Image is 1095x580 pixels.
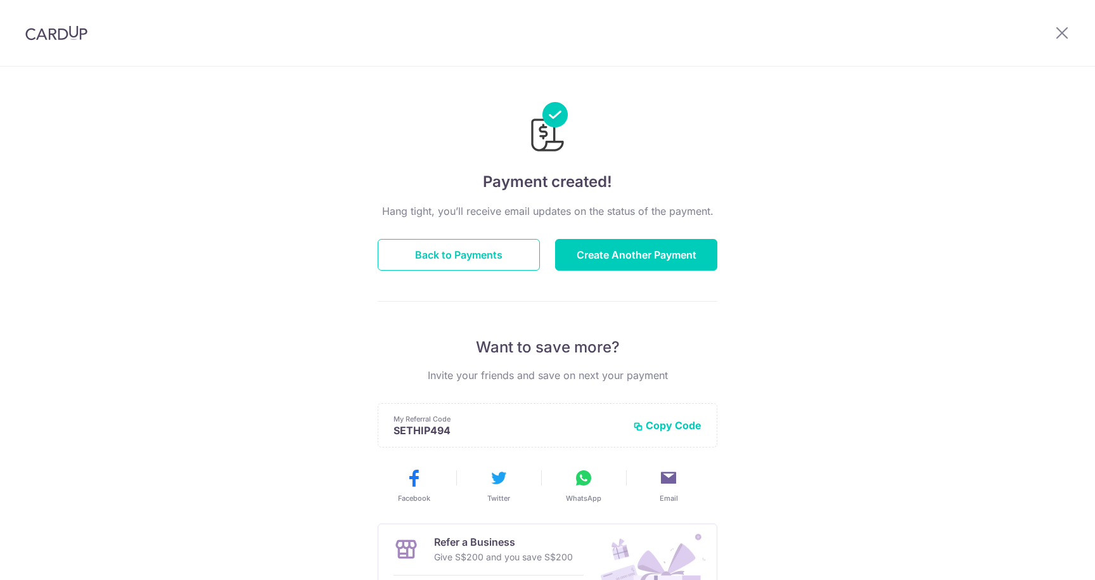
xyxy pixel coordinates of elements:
[434,550,573,565] p: Give S$200 and you save S$200
[633,419,701,432] button: Copy Code
[376,468,451,503] button: Facebook
[461,468,536,503] button: Twitter
[660,493,678,503] span: Email
[631,468,706,503] button: Email
[434,534,573,550] p: Refer a Business
[378,368,717,383] p: Invite your friends and save on next your payment
[378,171,717,193] h4: Payment created!
[487,493,510,503] span: Twitter
[555,239,717,271] button: Create Another Payment
[394,414,623,424] p: My Referral Code
[527,102,568,155] img: Payments
[394,424,623,437] p: SETHIP494
[566,493,601,503] span: WhatsApp
[378,203,717,219] p: Hang tight, you’ll receive email updates on the status of the payment.
[398,493,430,503] span: Facebook
[25,25,87,41] img: CardUp
[546,468,621,503] button: WhatsApp
[378,239,540,271] button: Back to Payments
[378,337,717,358] p: Want to save more?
